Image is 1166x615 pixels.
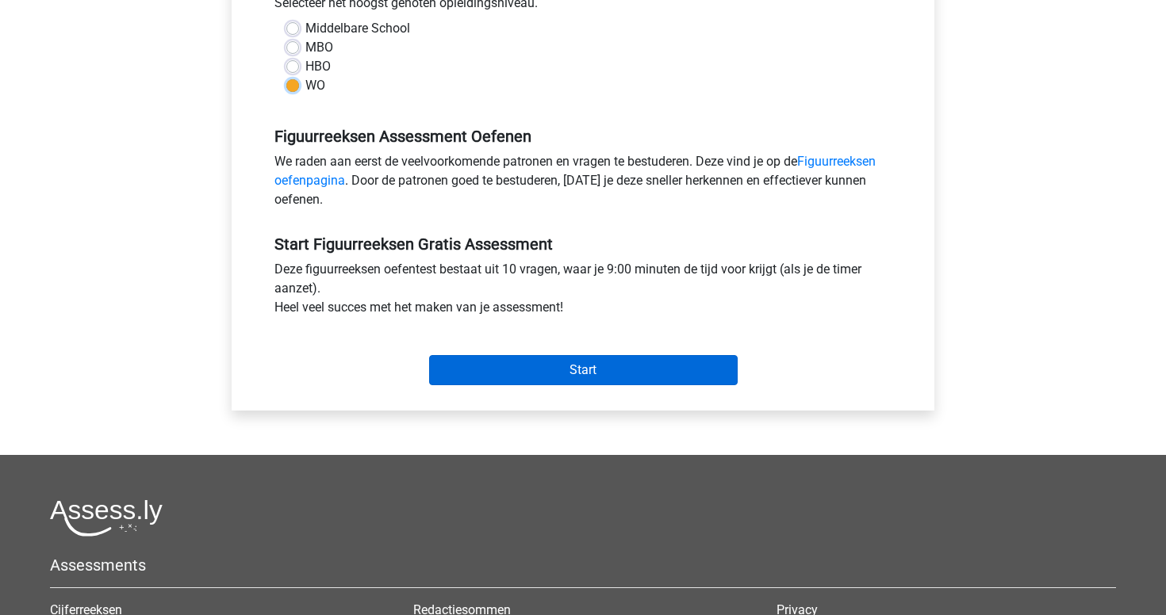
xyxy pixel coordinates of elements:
div: We raden aan eerst de veelvoorkomende patronen en vragen te bestuderen. Deze vind je op de . Door... [263,152,903,216]
h5: Figuurreeksen Assessment Oefenen [274,127,892,146]
img: Assessly logo [50,499,163,537]
label: MBO [305,38,333,57]
label: WO [305,76,325,95]
h5: Assessments [50,556,1116,575]
h5: Start Figuurreeksen Gratis Assessment [274,235,892,254]
input: Start [429,355,738,385]
label: HBO [305,57,331,76]
label: Middelbare School [305,19,410,38]
div: Deze figuurreeksen oefentest bestaat uit 10 vragen, waar je 9:00 minuten de tijd voor krijgt (als... [263,260,903,323]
